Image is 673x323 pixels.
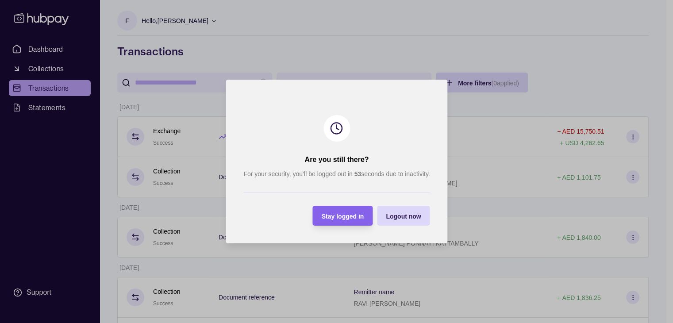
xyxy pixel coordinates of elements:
[377,206,430,226] button: Logout now
[243,169,430,179] p: For your security, you’ll be logged out in seconds due to inactivity.
[386,213,421,220] span: Logout now
[312,206,373,226] button: Stay logged in
[321,213,364,220] span: Stay logged in
[354,170,361,177] strong: 53
[304,155,369,165] h2: Are you still there?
